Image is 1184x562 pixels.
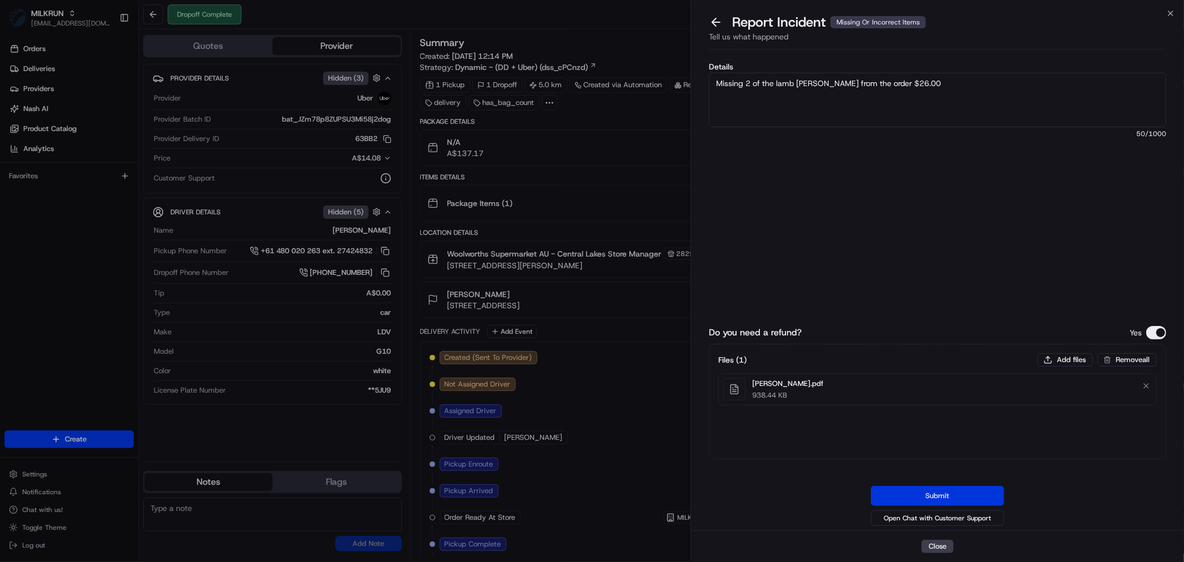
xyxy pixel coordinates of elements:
[830,16,926,28] div: Missing Or Incorrect Items
[1138,378,1154,394] button: Remove file
[732,13,926,31] p: Report Incident
[1097,353,1157,367] button: Removeall
[709,73,1166,127] textarea: Missing 2 of the lamb [PERSON_NAME] from the order $26.00
[871,510,1004,526] button: Open Chat with Customer Support
[921,540,954,553] button: Close
[709,129,1166,138] span: 50 /1000
[709,31,1166,49] div: Tell us what happened
[1130,327,1142,338] p: Yes
[718,354,747,365] h3: Files ( 1 )
[1037,353,1093,367] button: Add files
[709,63,1166,71] label: Details
[752,378,823,389] p: [PERSON_NAME].pdf
[709,326,802,339] label: Do you need a refund?
[752,390,823,400] p: 938.44 KB
[871,486,1004,506] button: Submit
